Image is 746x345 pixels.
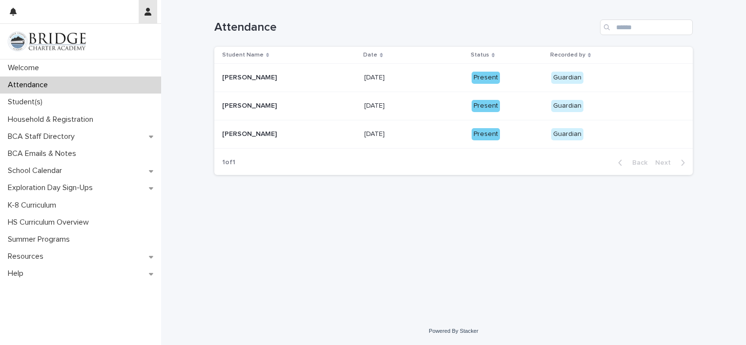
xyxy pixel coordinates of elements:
p: Date [363,50,377,60]
p: HS Curriculum Overview [4,218,97,227]
button: Back [610,158,651,167]
a: Powered By Stacker [429,328,478,334]
p: Welcome [4,63,47,73]
p: BCA Emails & Notes [4,149,84,158]
span: Back [626,159,647,166]
tr: [PERSON_NAME][PERSON_NAME] [DATE][DATE] PresentGuardian [214,92,693,120]
p: Summer Programs [4,235,78,244]
div: Present [472,72,500,84]
tr: [PERSON_NAME][PERSON_NAME] [DATE][DATE] PresentGuardian [214,64,693,92]
p: [DATE] [364,128,387,138]
p: Student Name [222,50,264,60]
p: Resources [4,252,51,261]
p: [PERSON_NAME] [222,72,279,82]
p: [DATE] [364,72,387,82]
div: Guardian [551,100,583,112]
div: Present [472,100,500,112]
p: Exploration Day Sign-Ups [4,183,101,192]
p: 1 of 1 [214,151,243,174]
p: [PERSON_NAME] [222,100,279,110]
div: Guardian [551,72,583,84]
p: Recorded by [550,50,585,60]
p: School Calendar [4,166,70,175]
p: [PERSON_NAME] [222,128,279,138]
p: Help [4,269,31,278]
p: [DATE] [364,100,387,110]
div: Present [472,128,500,140]
tr: [PERSON_NAME][PERSON_NAME] [DATE][DATE] PresentGuardian [214,120,693,148]
p: Status [471,50,489,60]
p: Attendance [4,80,56,90]
button: Next [651,158,693,167]
div: Guardian [551,128,583,140]
img: V1C1m3IdTEidaUdm9Hs0 [8,32,86,51]
p: K-8 Curriculum [4,201,64,210]
input: Search [600,19,693,35]
p: Student(s) [4,97,50,107]
p: BCA Staff Directory [4,132,83,141]
p: Household & Registration [4,115,101,124]
h1: Attendance [214,20,596,35]
span: Next [655,159,677,166]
